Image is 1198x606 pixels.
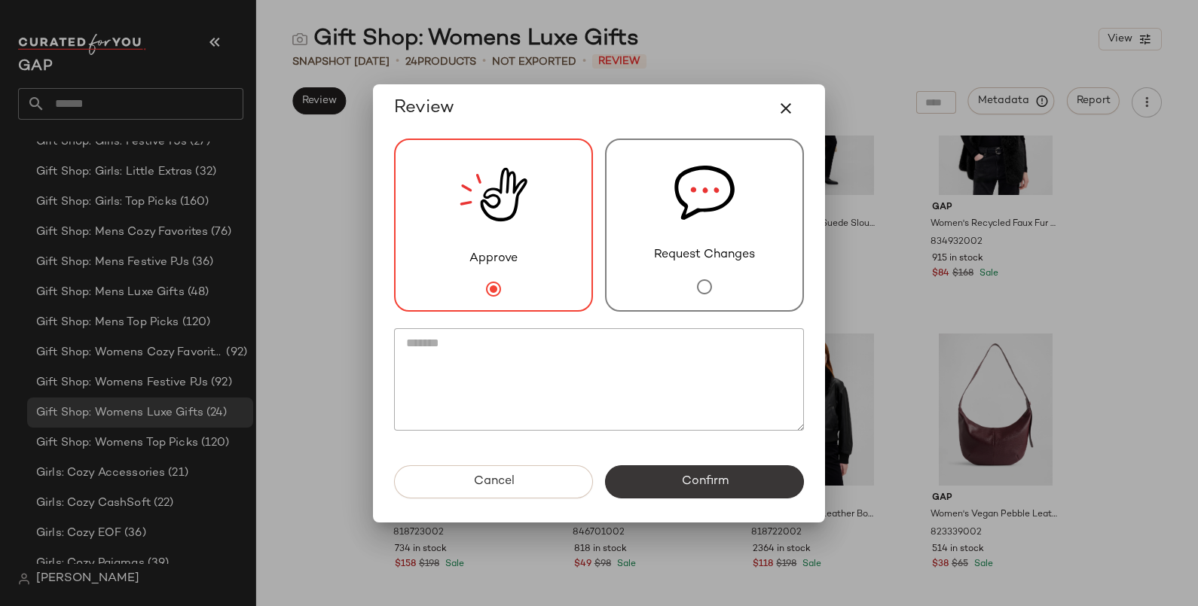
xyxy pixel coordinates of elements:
span: Review [394,96,454,120]
button: Cancel [394,465,593,498]
span: Confirm [680,474,728,489]
img: review_new_snapshot.RGmwQ69l.svg [460,140,527,250]
span: Approve [469,250,518,268]
img: svg%3e [674,140,735,246]
span: Request Changes [654,246,755,264]
button: Confirm [605,465,804,498]
span: Cancel [472,474,514,489]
